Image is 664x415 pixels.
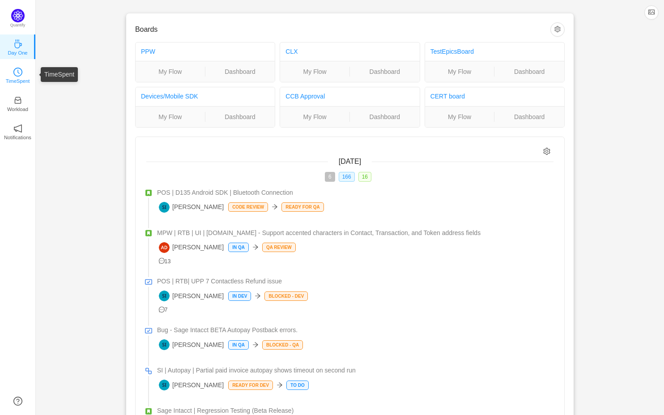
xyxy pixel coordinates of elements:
[157,277,553,286] a: POS | RTB| UPP 7 Contactless Refund issue
[159,307,165,312] i: icon: message
[339,172,355,182] span: 166
[430,48,474,55] a: TestEpicsBoard
[229,292,251,300] p: In Dev
[13,42,22,51] a: icon: coffeeDay One
[280,67,349,77] a: My Flow
[229,203,268,211] p: Code Review
[157,325,298,335] span: Bug - Sage Intacct BETA Autopay Postback errors.
[205,67,275,77] a: Dashboard
[141,48,155,55] a: PPW
[280,112,349,122] a: My Flow
[159,242,224,253] span: [PERSON_NAME]
[272,204,278,210] i: icon: arrow-right
[263,341,302,349] p: Blocked - QA
[8,49,27,57] p: Day One
[13,127,22,136] a: icon: notificationNotifications
[157,366,553,375] a: SI | Autopay | Partial paid invoice autopay shows timeout on second run
[157,188,553,197] a: POS | D135 Android SDK | Bluetooth Connection
[136,112,205,122] a: My Flow
[159,339,224,350] span: [PERSON_NAME]
[13,124,22,133] i: icon: notification
[7,105,28,113] p: Workload
[229,381,272,389] p: Ready for Dev
[229,341,248,349] p: In QA
[425,112,494,122] a: My Flow
[13,70,22,79] a: icon: clock-circleTimeSpent
[543,148,551,155] i: icon: setting
[10,22,26,29] p: Quantify
[430,93,465,100] a: CERT board
[159,339,170,350] img: SI
[13,39,22,48] i: icon: coffee
[136,67,205,77] a: My Flow
[13,98,22,107] a: icon: inboxWorkload
[159,202,224,213] span: [PERSON_NAME]
[494,112,564,122] a: Dashboard
[277,382,283,388] i: icon: arrow-right
[157,366,356,375] span: SI | Autopay | Partial paid invoice autopay shows timeout on second run
[229,243,248,252] p: In QA
[157,228,553,238] a: MPW | RTB | UI | [DOMAIN_NAME] - Support accented characters in Contact, Transaction, and Token a...
[157,325,553,335] a: Bug - Sage Intacct BETA Autopay Postback errors.
[425,67,494,77] a: My Flow
[285,48,298,55] a: CLX
[135,25,550,34] h3: Boards
[285,93,325,100] a: CCB Approval
[265,292,307,300] p: Blocked - Dev
[159,258,171,265] span: 13
[550,22,565,37] button: icon: setting
[159,258,165,264] i: icon: message
[159,242,170,253] img: AS
[159,291,224,301] span: [PERSON_NAME]
[325,172,335,182] span: 6
[282,203,323,211] p: Ready for QA
[252,244,259,250] i: icon: arrow-right
[159,291,170,301] img: SI
[350,112,420,122] a: Dashboard
[11,9,25,22] img: Quantify
[159,202,170,213] img: SI
[159,307,168,313] span: 7
[157,277,282,286] span: POS | RTB| UPP 7 Contactless Refund issue
[141,93,198,100] a: Devices/Mobile SDK
[263,243,295,252] p: QA Review
[339,158,361,165] span: [DATE]
[157,188,293,197] span: POS | D135 Android SDK | Bluetooth Connection
[287,381,308,389] p: To DO
[159,380,224,390] span: [PERSON_NAME]
[13,68,22,77] i: icon: clock-circle
[13,96,22,105] i: icon: inbox
[159,380,170,390] img: SI
[494,67,564,77] a: Dashboard
[644,5,659,20] button: icon: picture
[358,172,371,182] span: 16
[205,112,275,122] a: Dashboard
[4,133,31,141] p: Notifications
[157,228,481,238] span: MPW | RTB | UI | [DOMAIN_NAME] - Support accented characters in Contact, Transaction, and Token a...
[13,397,22,406] a: icon: question-circle
[252,342,259,348] i: icon: arrow-right
[6,77,30,85] p: TimeSpent
[255,293,261,299] i: icon: arrow-right
[350,67,420,77] a: Dashboard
